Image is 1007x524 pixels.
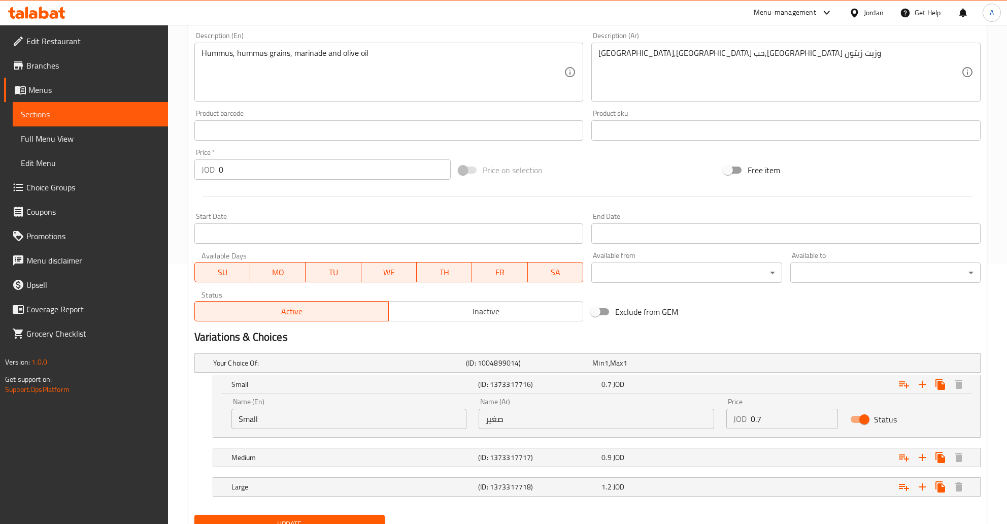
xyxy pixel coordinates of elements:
h5: Medium [231,452,474,463]
span: WE [365,265,413,280]
span: JOD [613,480,624,494]
input: Please enter price [751,409,838,429]
button: Add choice group [895,375,913,394]
h5: Small [231,379,474,389]
span: Min [592,356,604,370]
input: Please enter product sku [591,120,981,141]
span: 0.9 [601,451,611,464]
button: Clone new choice [931,478,950,496]
a: Choice Groups [4,175,168,200]
span: Get support on: [5,373,52,386]
span: Promotions [26,230,160,242]
h2: Variations & Choices [194,330,981,345]
textarea: Hummus, hummus grains, marinade and olive oil [202,48,564,96]
button: SA [528,262,583,282]
span: JOD [613,451,624,464]
button: Active [194,301,389,321]
div: , [592,358,715,368]
a: Edit Menu [13,151,168,175]
span: Full Menu View [21,133,160,145]
span: 1.2 [601,480,611,494]
span: TU [310,265,357,280]
a: Coverage Report [4,297,168,321]
span: A [990,7,994,18]
span: TH [421,265,468,280]
input: Please enter product barcode [194,120,584,141]
span: Edit Restaurant [26,35,160,47]
a: Grocery Checklist [4,321,168,346]
a: Edit Restaurant [4,29,168,53]
span: 0.7 [601,378,611,391]
span: 1 [623,356,627,370]
h5: (ID: 1373317718) [478,482,597,492]
span: Coupons [26,206,160,218]
span: SU [199,265,246,280]
button: Add choice group [895,478,913,496]
button: Add new choice [913,478,931,496]
textarea: [GEOGRAPHIC_DATA],[GEOGRAPHIC_DATA] حب,[GEOGRAPHIC_DATA] وزيت زيتون [598,48,961,96]
h5: Large [231,482,474,492]
button: Clone new choice [931,375,950,394]
span: 1.0.0 [31,355,47,369]
span: Exclude from GEM [615,306,678,318]
a: Coupons [4,200,168,224]
button: Delete Large [950,478,968,496]
a: Menu disclaimer [4,248,168,273]
span: Menus [28,84,160,96]
div: ​ [591,263,782,283]
h5: (ID: 1373317716) [478,379,597,389]
h5: (ID: 1373317717) [478,452,597,463]
span: SA [532,265,579,280]
span: JOD [613,378,624,391]
span: Grocery Checklist [26,327,160,340]
span: Menu disclaimer [26,254,160,267]
input: Please enter price [219,159,451,180]
h5: Your Choice Of: [213,358,462,368]
button: Add choice group [895,448,913,467]
a: Branches [4,53,168,78]
span: 1 [605,356,609,370]
span: Active [199,304,385,319]
span: Max [610,356,623,370]
button: Add new choice [913,448,931,467]
span: Coverage Report [26,303,160,315]
button: Delete Small [950,375,968,394]
button: Clone new choice [931,448,950,467]
div: ​ [790,263,981,283]
span: Status [874,413,897,425]
div: Menu-management [754,7,816,19]
a: Support.OpsPlatform [5,383,70,396]
span: Edit Menu [21,157,160,169]
span: MO [254,265,301,280]
p: JOD [733,413,747,425]
a: Full Menu View [13,126,168,151]
button: WE [361,262,417,282]
a: Menus [4,78,168,102]
button: Add new choice [913,375,931,394]
div: Jordan [864,7,884,18]
span: Sections [21,108,160,120]
span: Free item [748,164,780,176]
a: Promotions [4,224,168,248]
span: Version: [5,355,30,369]
div: Expand [213,448,980,467]
button: FR [472,262,527,282]
input: Enter name En [231,409,467,429]
button: Inactive [388,301,583,321]
a: Upsell [4,273,168,297]
div: Expand [195,354,980,372]
div: Expand [213,478,980,496]
a: Sections [13,102,168,126]
button: MO [250,262,306,282]
p: JOD [202,163,215,176]
button: TH [417,262,472,282]
input: Enter name Ar [479,409,714,429]
h5: (ID: 1004899014) [466,358,588,368]
button: Delete Medium [950,448,968,467]
span: Inactive [393,304,579,319]
span: Price on selection [483,164,543,176]
span: Choice Groups [26,181,160,193]
span: FR [476,265,523,280]
div: Expand [213,375,980,394]
button: SU [194,262,250,282]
